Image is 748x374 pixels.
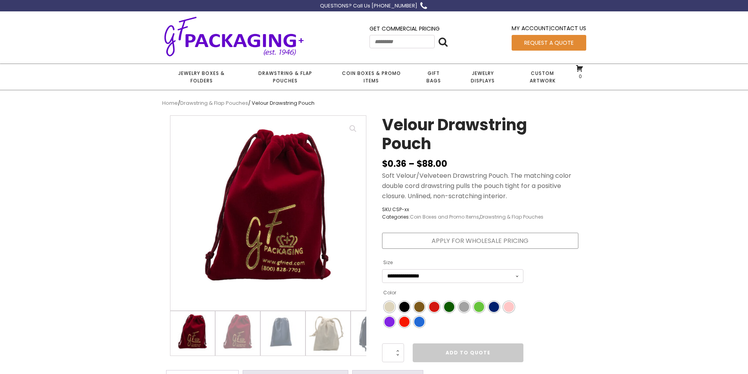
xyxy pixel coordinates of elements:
[180,99,248,107] a: Drawstring & Flap Pouches
[443,301,455,313] li: Green
[413,343,523,362] a: Add to Quote
[351,311,395,356] img: Small Navy Blue velour drawstring pouch.
[382,115,578,157] h1: Velour Drawstring Pouch
[170,311,215,356] img: Medium size velvet burgundy drawstring pouch with gold foil logo.
[346,122,360,136] a: View full-screen image gallery
[512,35,586,51] a: Request a Quote
[382,158,406,170] bdi: 0.36
[408,158,415,170] span: –
[413,316,425,328] li: Royal Blue
[382,299,523,329] ul: Color
[413,64,454,90] a: Gift Bags
[369,25,440,33] a: Get Commercial Pricing
[216,311,260,356] img: Medium size velvet burgundy drawstring pouch with gold foil logo.
[162,99,178,107] a: Home
[382,158,388,170] span: $
[503,301,515,313] li: Pink
[320,2,417,10] div: QUESTIONS? Call Us [PHONE_NUMBER]
[428,301,440,313] li: Burgundy
[454,64,512,90] a: Jewelry Displays
[383,256,393,269] label: Size
[512,64,573,90] a: Custom Artwork
[382,206,543,213] span: SKU:
[382,171,578,201] p: Soft Velour/Velveteen Drawstring Pouch. The matching color double cord drawstring pulls the pouch...
[577,73,582,80] span: 0
[488,301,500,313] li: Navy Blue
[241,64,329,90] a: Drawstring & Flap Pouches
[399,301,410,313] li: Black
[512,24,586,35] div: |
[329,64,413,90] a: Coin Boxes & Promo Items
[576,64,583,79] a: 0
[382,343,404,362] input: Product quantity
[384,316,395,328] li: Purple
[162,64,241,90] a: Jewelry Boxes & Folders
[512,24,549,32] a: My Account
[383,286,396,299] label: Color
[399,316,410,328] li: Red
[410,213,479,220] a: Coin Boxes and Promo Items
[458,301,470,313] li: Grey
[413,301,425,313] li: Brown
[392,206,409,213] span: CSP-xx
[162,15,306,58] img: GF Packaging + - Established 1946
[417,158,447,170] bdi: 88.00
[261,311,305,356] img: Medium size Navy Blue velour drawstring bag.
[384,301,395,313] li: Beige
[382,213,543,221] span: Categories: ,
[473,301,485,313] li: Kelly Green
[417,158,422,170] span: $
[550,24,586,32] a: Contact Us
[306,311,350,356] img: Medium size beige velour bag.
[382,233,578,249] a: Apply for Wholesale Pricing
[162,99,586,108] nav: Breadcrumb
[480,213,543,220] a: Drawstring & Flap Pouches
[170,116,366,311] img: Medium size velvet burgundy drawstring pouch with gold foil logo.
